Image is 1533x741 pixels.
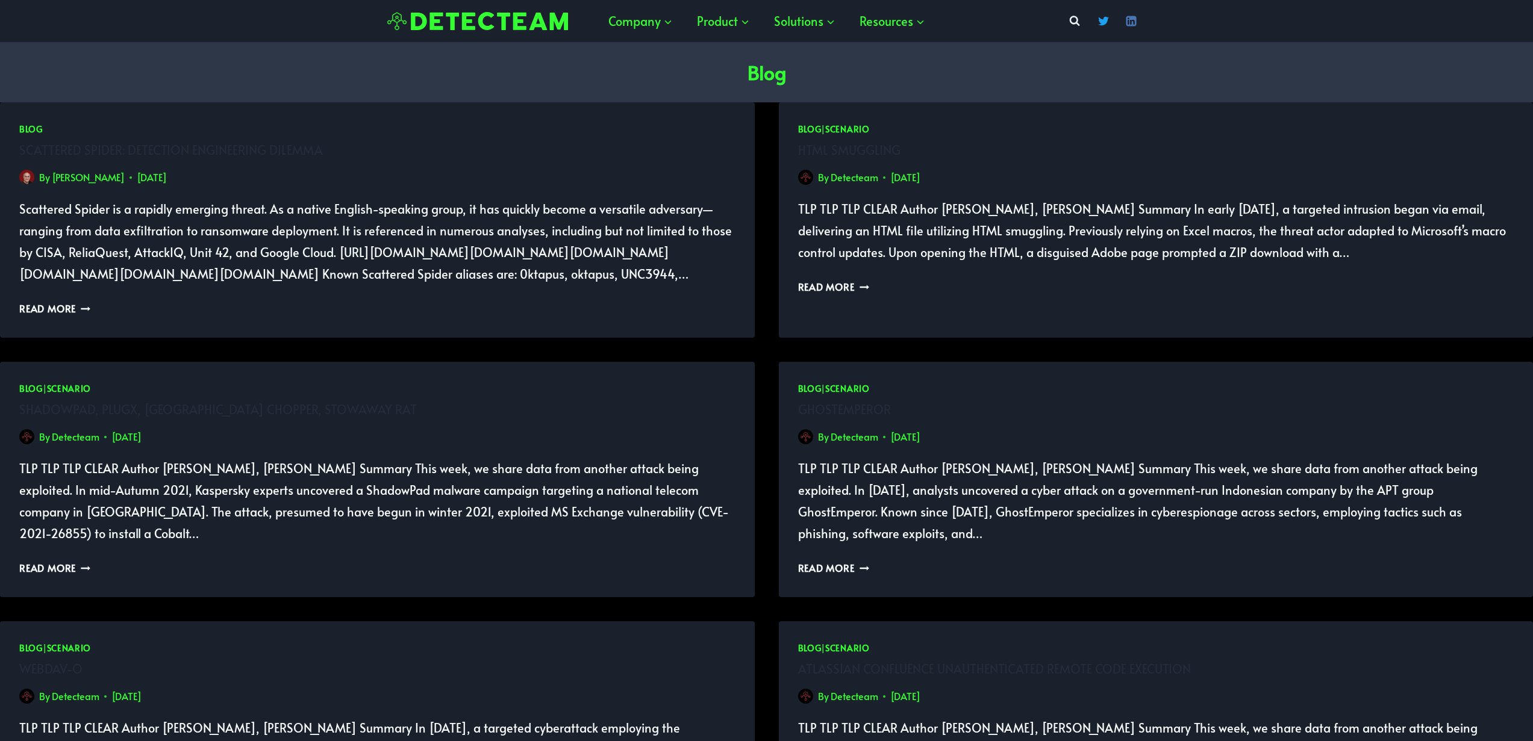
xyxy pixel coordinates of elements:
time: [DATE] [137,169,167,186]
a: Scenario [47,642,92,654]
img: Detecteam [387,12,568,31]
a: GhostEmperor [798,401,891,418]
a: Detecteam [831,170,878,184]
span: | [19,642,91,654]
a: Read More [19,302,90,315]
a: Resources [848,3,937,39]
span: | [798,123,870,135]
a: [PERSON_NAME] [52,170,125,184]
a: Solutions [762,3,848,39]
img: Avatar photo [19,689,34,704]
a: Read More [798,280,869,293]
a: Blog [798,383,822,394]
span: By [818,687,829,705]
time: [DATE] [890,428,920,445]
p: TLP TLP TLP CLEAR Author [PERSON_NAME], [PERSON_NAME] Summary This week, we share data from anoth... [19,457,735,544]
nav: Primary [596,3,937,39]
a: Blog [798,123,822,135]
a: Author image [798,170,813,185]
a: Twitter [1091,9,1116,33]
span: | [798,383,870,394]
a: Atlassian Confluence Unauthenticated Remote Code Execution [798,660,1191,677]
a: WebDav-O [19,660,83,677]
a: Scattered Spider: Detection Engineering Dilemma [19,141,323,158]
span: By [39,169,50,186]
span: By [39,687,50,705]
h1: Blog [748,58,786,87]
img: Avatar photo [19,170,34,185]
p: TLP TLP TLP CLEAR Author [PERSON_NAME], [PERSON_NAME] Summary In early [DATE], a targeted intrusi... [798,198,1514,263]
span: By [39,428,50,445]
span: Solutions [774,10,835,32]
a: Detecteam [52,430,99,443]
a: Author image [19,170,34,185]
a: Linkedin [1119,9,1143,33]
img: Avatar photo [19,429,34,444]
span: Resources [860,10,925,32]
a: Blog [19,123,43,135]
span: | [19,383,91,394]
time: [DATE] [111,428,142,445]
span: By [818,428,829,445]
img: Avatar photo [798,689,813,704]
span: By [818,169,829,186]
p: Scattered Spider is a rapidly emerging threat. As a native English-speaking group, it has quickly... [19,198,735,285]
span: | [798,642,870,654]
span: Product [697,10,750,32]
span: Company [608,10,673,32]
time: [DATE] [890,169,920,186]
a: Scenario [47,383,92,394]
a: Blog [19,642,43,654]
p: TLP TLP TLP CLEAR Author [PERSON_NAME], [PERSON_NAME] Summary This week, we share data from anoth... [798,457,1514,544]
a: Product [685,3,762,39]
a: Blog [798,642,822,654]
a: Shadowpad, PlugX, [GEOGRAPHIC_DATA] Chopper, Stowaway RAT [19,401,417,418]
a: Detecteam [831,689,878,702]
a: Detecteam [52,689,99,702]
time: [DATE] [890,687,920,705]
a: Author image [798,689,813,704]
a: Author image [798,429,813,444]
a: Scenario [825,383,870,394]
a: Company [596,3,685,39]
a: Read More [19,561,90,574]
a: Detecteam [831,430,878,443]
a: Scenario [825,123,870,135]
a: Blog [19,383,43,394]
button: View Search Form [1064,10,1085,32]
img: Avatar photo [798,170,813,185]
a: Author image [19,429,34,444]
a: HTML Smuggling [798,141,901,158]
time: [DATE] [111,687,142,705]
a: Author image [19,689,34,704]
a: Scenario [825,642,870,654]
a: Read More [798,561,869,574]
img: Avatar photo [798,429,813,444]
